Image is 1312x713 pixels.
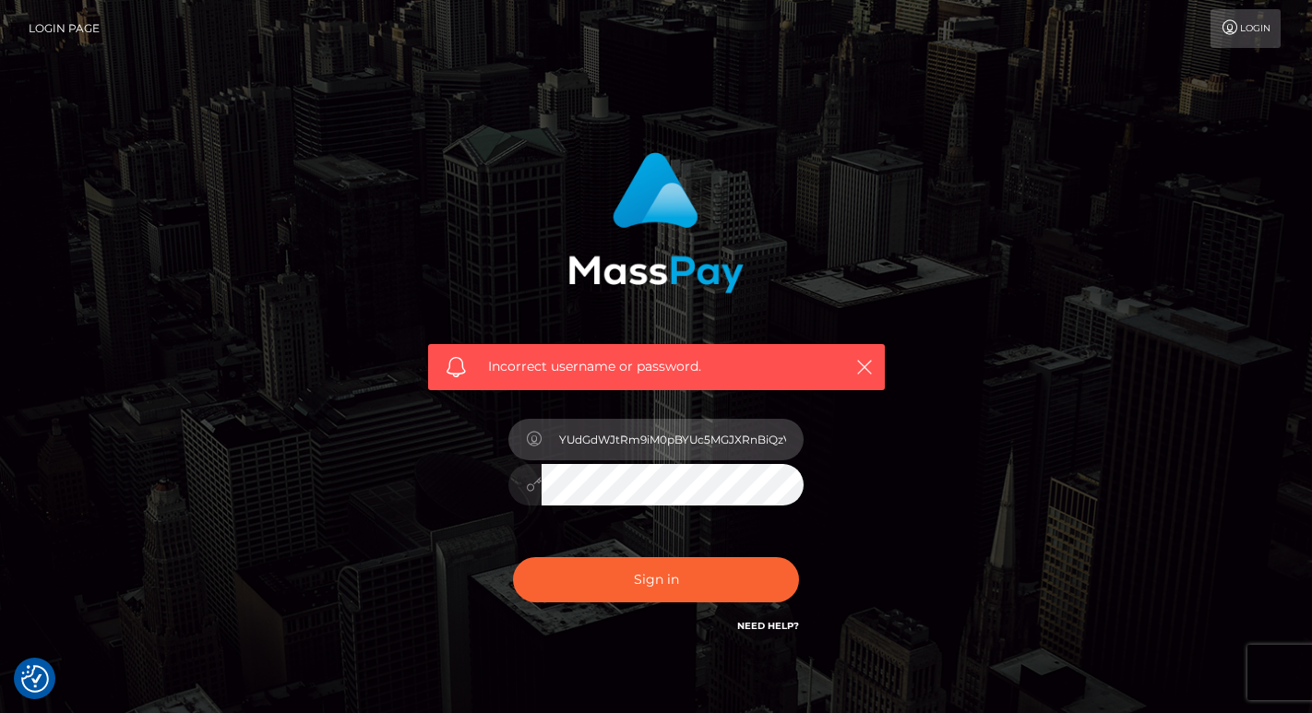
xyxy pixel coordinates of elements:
button: Consent Preferences [21,665,49,693]
a: Need Help? [737,620,799,632]
a: Login [1211,9,1281,48]
a: Login Page [29,9,100,48]
button: Sign in [513,557,799,602]
img: Revisit consent button [21,665,49,693]
span: Incorrect username or password. [488,357,825,376]
input: Username... [542,419,804,460]
img: MassPay Login [568,152,744,293]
